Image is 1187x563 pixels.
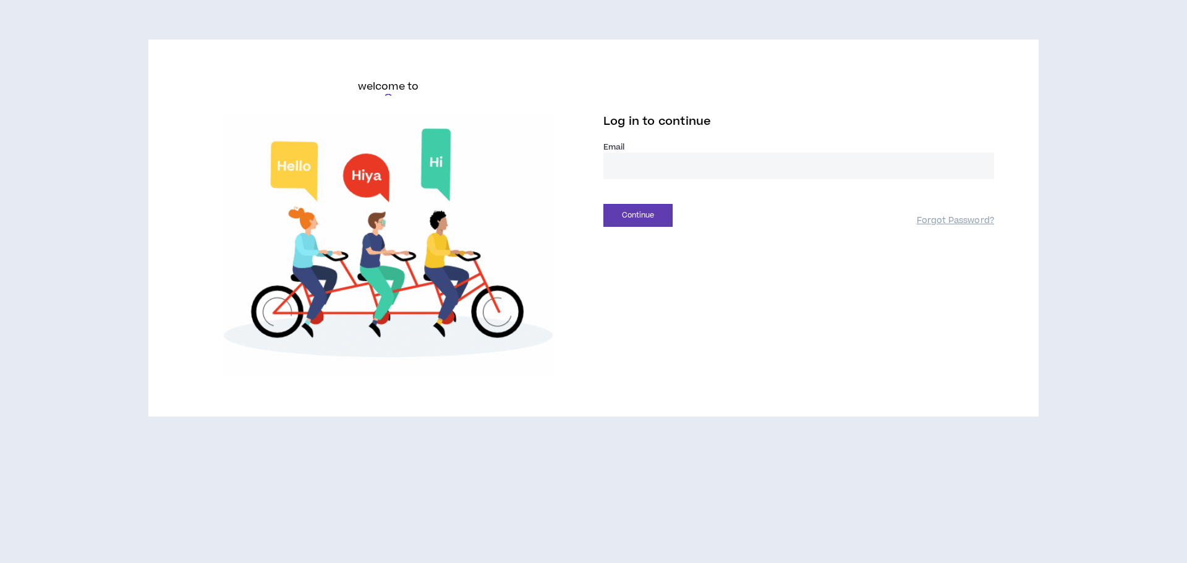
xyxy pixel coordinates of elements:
span: Log in to continue [603,114,711,129]
a: Forgot Password? [917,215,994,227]
img: Welcome to Wripple [193,115,584,377]
h6: welcome to [358,79,419,94]
label: Email [603,142,994,153]
button: Continue [603,204,673,227]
